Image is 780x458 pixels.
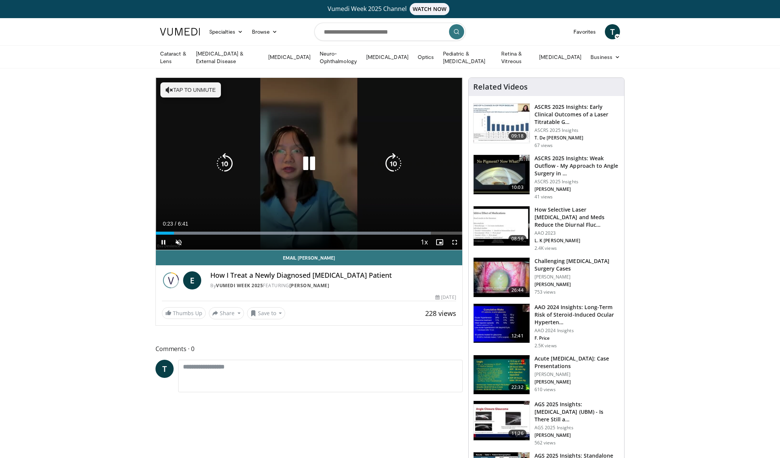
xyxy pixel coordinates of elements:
[156,78,462,250] video-js: Video Player
[473,401,620,446] a: 11:26 AGS 2025 Insights: [MEDICAL_DATA] (UBM) - Is There Still a… AGS 2025 Insights [PERSON_NAME]...
[535,238,620,244] p: L. K [PERSON_NAME]
[161,3,619,15] a: Vumedi Week 2025 ChannelWATCH NOW
[264,50,315,65] a: [MEDICAL_DATA]
[474,155,530,194] img: c4ee65f2-163e-44d3-aede-e8fb280be1de.150x105_q85_crop-smart_upscale.jpg
[473,155,620,200] a: 10:03 ASCRS 2025 Insights: Weak Outflow - My Approach to Angle Surgery in … ASCRS 2025 Insights [...
[156,250,462,265] a: Email [PERSON_NAME]
[210,282,456,289] div: By FEATURING
[156,232,462,235] div: Progress Bar
[413,50,438,65] a: Optics
[535,135,620,141] p: T. De [PERSON_NAME]
[160,28,200,36] img: VuMedi Logo
[178,221,188,227] span: 6:41
[435,294,456,301] div: [DATE]
[247,307,286,319] button: Save to
[474,304,530,343] img: d1bebadf-5ef8-4c82-bd02-47cdd9740fa5.150x105_q85_crop-smart_upscale.jpg
[535,206,620,229] h3: How Selective Laser [MEDICAL_DATA] and Meds Reduce the Diurnal Fluc…
[474,401,530,440] img: e89d9ca0-2a00-4e8a-87e7-a62f747f1d8a.150x105_q85_crop-smart_upscale.jpg
[535,257,620,272] h3: Challenging [MEDICAL_DATA] Surgery Cases
[314,23,466,41] input: Search topics, interventions
[535,379,620,385] p: [PERSON_NAME]
[535,103,620,126] h3: ASCRS 2025 Insights: Early Clinical Outcomes of a Laser Titratable G…
[535,355,620,370] h3: Acute [MEDICAL_DATA]: Case Presentations
[535,371,620,378] p: [PERSON_NAME]
[432,235,447,250] button: Enable picture-in-picture mode
[535,127,620,133] p: ASCRS 2025 Insights
[508,384,527,391] span: 22:32
[508,184,527,191] span: 10:03
[289,282,329,289] a: [PERSON_NAME]
[474,104,530,143] img: b8bf30ca-3013-450f-92b0-de11c61660f8.150x105_q85_crop-smart_upscale.jpg
[535,194,553,200] p: 41 views
[473,257,620,297] a: 26:44 Challenging [MEDICAL_DATA] Surgery Cases [PERSON_NAME] [PERSON_NAME] 753 views
[535,245,557,251] p: 2.4K views
[191,50,264,65] a: [MEDICAL_DATA] & External Disease
[535,328,620,334] p: AAO 2024 Insights
[163,221,173,227] span: 0:23
[155,360,174,378] a: T
[474,355,530,395] img: 70667664-86a4-45d1-8ebc-87674d5d23cb.150x105_q85_crop-smart_upscale.jpg
[508,430,527,437] span: 11:26
[155,344,463,354] span: Comments 0
[586,50,625,65] a: Business
[474,258,530,297] img: 05a6f048-9eed-46a7-93e1-844e43fc910c.150x105_q85_crop-smart_upscale.jpg
[535,282,620,288] p: [PERSON_NAME]
[171,235,186,250] button: Unmute
[447,235,462,250] button: Fullscreen
[535,155,620,177] h3: ASCRS 2025 Insights: Weak Outflow - My Approach to Angle Surgery in …
[315,50,362,65] a: Neuro-Ophthalmology
[535,289,556,295] p: 753 views
[508,332,527,340] span: 12:41
[155,50,191,65] a: Cataract & Lens
[425,309,456,318] span: 228 views
[410,3,450,15] span: WATCH NOW
[535,401,620,423] h3: AGS 2025 Insights: [MEDICAL_DATA] (UBM) - Is There Still a…
[473,355,620,395] a: 22:32 Acute [MEDICAL_DATA]: Case Presentations [PERSON_NAME] [PERSON_NAME] 610 views
[535,230,620,236] p: AAO 2023
[535,186,620,192] p: [PERSON_NAME]
[535,303,620,326] h3: AAO 2024 Insights: Long-Term Risk of Steroid-Induced Ocular Hyperten…
[473,303,620,349] a: 12:41 AAO 2024 Insights: Long-Term Risk of Steroid-Induced Ocular Hyperten… AAO 2024 Insights F. ...
[417,235,432,250] button: Playback Rate
[438,50,497,65] a: Pediatric & [MEDICAL_DATA]
[535,425,620,431] p: AGS 2025 Insights
[605,24,620,39] a: T
[205,24,247,39] a: Specialties
[535,179,620,185] p: ASCRS 2025 Insights
[183,271,201,289] a: E
[162,307,206,319] a: Thumbs Up
[160,82,221,97] button: Tap to unmute
[535,335,620,341] p: F. Price
[508,286,527,294] span: 26:44
[569,24,600,39] a: Favorites
[210,271,456,280] h4: How I Treat a Newly Diagnosed [MEDICAL_DATA] Patient
[216,282,263,289] a: Vumedi Week 2025
[209,307,244,319] button: Share
[535,50,586,65] a: [MEDICAL_DATA]
[162,271,180,289] img: Vumedi Week 2025
[497,50,535,65] a: Retina & Vitreous
[535,274,620,280] p: [PERSON_NAME]
[535,440,556,446] p: 562 views
[474,206,530,246] img: 420b1191-3861-4d27-8af4-0e92e58098e4.150x105_q85_crop-smart_upscale.jpg
[535,432,620,438] p: [PERSON_NAME]
[508,132,527,140] span: 09:18
[508,235,527,243] span: 08:56
[362,50,413,65] a: [MEDICAL_DATA]
[535,387,556,393] p: 610 views
[175,221,176,227] span: /
[535,142,553,149] p: 67 views
[473,82,528,91] h4: Related Videos
[473,103,620,149] a: 09:18 ASCRS 2025 Insights: Early Clinical Outcomes of a Laser Titratable G… ASCRS 2025 Insights T...
[473,206,620,251] a: 08:56 How Selective Laser [MEDICAL_DATA] and Meds Reduce the Diurnal Fluc… AAO 2023 L. K [PERSON_...
[535,343,557,349] p: 2.5K views
[156,235,171,250] button: Pause
[247,24,282,39] a: Browse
